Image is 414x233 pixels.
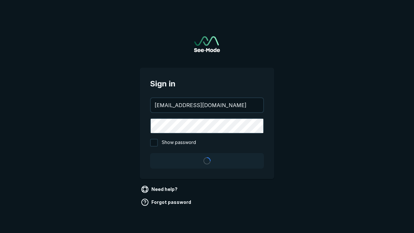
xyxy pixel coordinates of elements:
img: See-Mode Logo [194,36,220,52]
input: your@email.com [151,98,263,112]
span: Sign in [150,78,264,90]
a: Go to sign in [194,36,220,52]
a: Need help? [140,184,180,194]
a: Forgot password [140,197,194,207]
span: Show password [162,139,196,147]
